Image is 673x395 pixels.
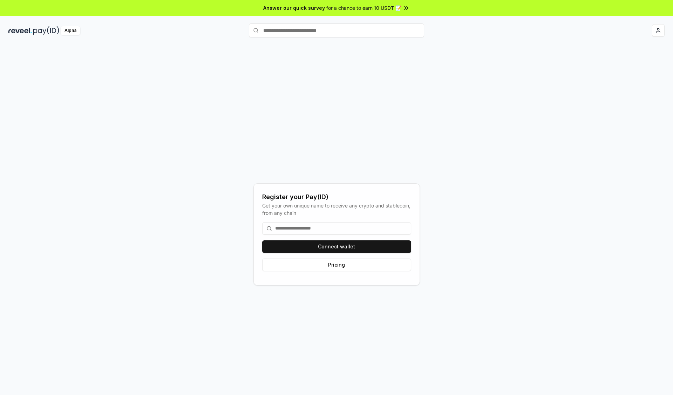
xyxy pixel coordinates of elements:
button: Pricing [262,259,411,271]
button: Connect wallet [262,240,411,253]
img: pay_id [33,26,59,35]
span: Answer our quick survey [263,4,325,12]
div: Get your own unique name to receive any crypto and stablecoin, from any chain [262,202,411,217]
div: Alpha [61,26,80,35]
div: Register your Pay(ID) [262,192,411,202]
span: for a chance to earn 10 USDT 📝 [326,4,401,12]
img: reveel_dark [8,26,32,35]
